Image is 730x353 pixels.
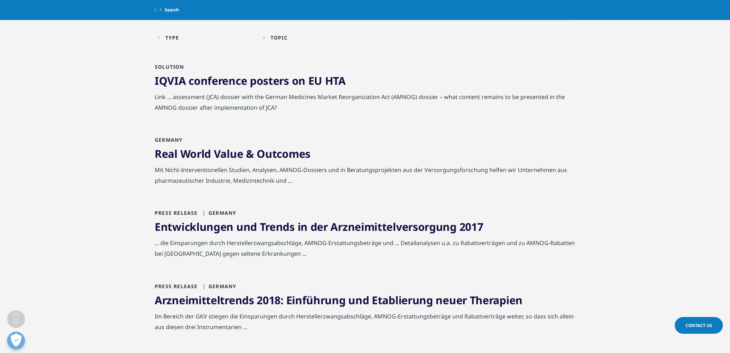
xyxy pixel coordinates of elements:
[271,34,288,41] div: Topic facet.
[7,332,25,349] button: Präferenzen öffnen
[685,322,712,328] span: Contact Us
[155,311,575,336] div: Im Bereich der GKV stiegen die Einsparungen durch Herstellerzwangsabschläge, AMNOG-Erstattungsbet...
[165,34,179,41] div: Type facet.
[200,209,237,216] span: Germany
[155,165,575,190] div: Mit Nicht-Interventionellen Studien, Analysen, AMNOG-Dossiers und in Beratungsprojekten aus der V...
[155,146,310,161] a: Real World Value & Outcomes
[155,238,575,263] div: ... die Einsparungen durch Herstellerzwangsabschläge, AMNOG-Erstattungsbeträge und ... Detailanal...
[155,92,575,116] div: Link ... assessment (JCA) dossier with the German Medicines Market Reorganization Act (AMNOG) dos...
[165,4,179,16] span: Search
[155,209,198,216] span: Press Release
[155,73,346,88] a: IQVIA conference posters on EU HTA
[155,283,198,290] span: Press Release
[155,219,483,234] a: Entwicklungen und Trends in der Arzneimittelversorgung 2017
[200,283,237,290] span: Germany
[155,136,182,143] span: Germany
[155,293,523,307] a: Arzneimitteltrends 2018: Einführung und Etablierung neuer Therapien
[675,317,723,334] a: Contact Us
[155,63,184,70] span: Solution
